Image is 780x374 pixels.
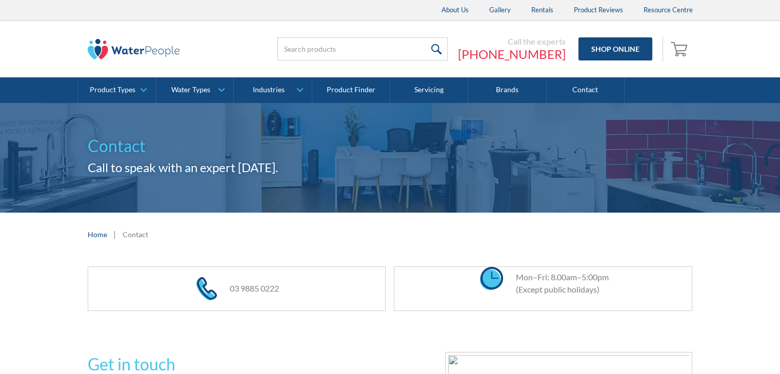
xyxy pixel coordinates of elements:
img: The Water People [88,39,180,59]
div: Mon–Fri: 8.00am–5:00pm (Except public holidays) [506,271,609,296]
h2: Call to speak with an expert [DATE]. [88,158,693,177]
a: Servicing [390,77,468,103]
img: phone icon [196,277,217,300]
div: Industries [253,86,285,94]
a: 03 9885 0222 [230,283,279,293]
div: Contact [123,229,148,240]
img: clock icon [480,267,503,290]
div: Product Types [90,86,135,94]
a: Water Types [156,77,233,103]
div: | [112,228,117,240]
input: Search products [277,37,448,60]
img: shopping cart [671,40,690,57]
a: [PHONE_NUMBER] [458,47,566,62]
h1: Contact [88,134,693,158]
a: Home [88,229,107,240]
a: Shop Online [578,37,652,60]
a: Contact [547,77,625,103]
a: Product Finder [312,77,390,103]
div: Water Types [171,86,210,94]
a: Open empty cart [668,37,693,61]
a: Industries [234,77,311,103]
a: Product Types [78,77,155,103]
a: Brands [468,77,546,103]
div: Call the experts [458,36,566,47]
